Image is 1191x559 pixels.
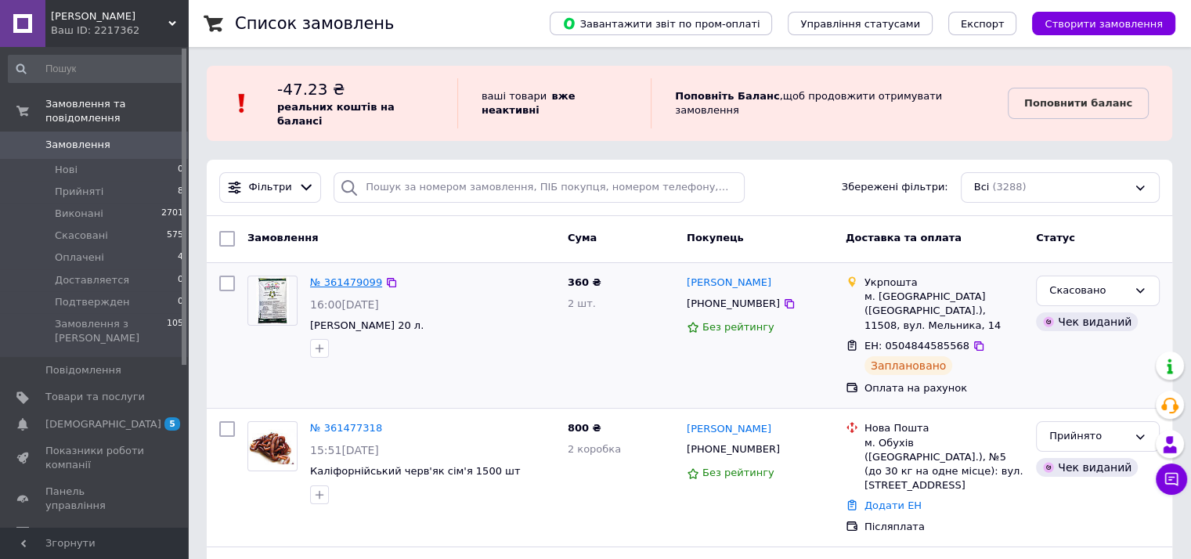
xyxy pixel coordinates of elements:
span: 5 [164,417,180,431]
a: Створити замовлення [1016,17,1175,29]
img: :exclamation: [230,92,254,115]
a: № 361479099 [310,276,382,288]
div: Скасовано [1049,283,1128,299]
a: № 361477318 [310,422,382,434]
div: м. Обухів ([GEOGRAPHIC_DATA].), №5 (до 30 кг на одне місце): вул. [STREET_ADDRESS] [864,436,1023,493]
div: Укрпошта [864,276,1023,290]
a: Додати ЕН [864,499,922,511]
span: Відгуки [45,526,86,540]
span: Повідомлення [45,363,121,377]
div: Прийнято [1049,428,1128,445]
div: [PHONE_NUMBER] [684,294,783,314]
span: Замовлення з [PERSON_NAME] [55,317,167,345]
span: 0 [178,163,183,177]
span: Cума [568,232,597,243]
span: Верміферма КОБЬЯРИН [51,9,168,23]
input: Пошук за номером замовлення, ПІБ покупця, номером телефону, Email, номером накладної [334,172,745,203]
input: Пошук [8,55,185,83]
h1: Список замовлень [235,14,394,33]
b: Поповніть Баланс [675,90,779,102]
span: Замовлення [247,232,318,243]
b: реальних коштів на балансі [277,101,395,127]
span: [DEMOGRAPHIC_DATA] [45,417,161,431]
span: 16:00[DATE] [310,298,379,311]
span: Виконані [55,207,103,221]
img: Фото товару [248,429,297,464]
span: Створити замовлення [1045,18,1163,30]
a: Каліфорнійський черв'як сім'я 1500 шт [310,465,520,477]
span: Замовлення [45,138,110,152]
span: 8 [178,185,183,199]
span: Панель управління [45,485,145,513]
span: 2 коробка [568,443,621,455]
button: Управління статусами [788,12,933,35]
a: Поповнити баланс [1008,88,1149,119]
span: 360 ₴ [568,276,601,288]
a: [PERSON_NAME] 20 л. [310,319,424,331]
span: Експорт [961,18,1005,30]
button: Завантажити звіт по пром-оплаті [550,12,772,35]
span: Статус [1036,232,1075,243]
span: (3288) [992,181,1026,193]
div: Нова Пошта [864,421,1023,435]
span: ЕН: 0504844585568 [864,340,969,352]
div: Післяплата [864,520,1023,534]
span: Замовлення та повідомлення [45,97,188,125]
a: [PERSON_NAME] [687,422,771,437]
span: Без рейтингу [702,467,774,478]
span: Управління статусами [800,18,920,30]
div: [PHONE_NUMBER] [684,439,783,460]
span: Збережені фільтри: [842,180,948,195]
div: Чек виданий [1036,312,1138,331]
span: 0 [178,273,183,287]
a: [PERSON_NAME] [687,276,771,290]
button: Створити замовлення [1032,12,1175,35]
b: Поповнити баланс [1024,97,1132,109]
button: Експорт [948,12,1017,35]
span: -47.23 ₴ [277,80,345,99]
span: Покупець [687,232,744,243]
span: 0 [178,295,183,309]
span: Оплачені [55,251,104,265]
span: Скасовані [55,229,108,243]
span: Доставляется [55,273,129,287]
span: Подтвержден [55,295,129,309]
span: Нові [55,163,78,177]
span: Показники роботи компанії [45,444,145,472]
span: Прийняті [55,185,103,199]
span: 15:51[DATE] [310,444,379,456]
span: 4 [178,251,183,265]
span: 2 шт. [568,298,596,309]
span: Фільтри [249,180,292,195]
button: Чат з покупцем [1156,463,1187,495]
span: Всі [974,180,990,195]
span: Товари та послуги [45,390,145,404]
div: Чек виданий [1036,458,1138,477]
span: Доставка та оплата [846,232,962,243]
a: Фото товару [247,276,298,326]
span: 575 [167,229,183,243]
div: ваші товари [457,78,651,128]
span: Завантажити звіт по пром-оплаті [562,16,760,31]
div: , щоб продовжити отримувати замовлення [651,78,1008,128]
span: 105 [167,317,183,345]
span: Без рейтингу [702,321,774,333]
a: Фото товару [247,421,298,471]
span: 800 ₴ [568,422,601,434]
div: м. [GEOGRAPHIC_DATA] ([GEOGRAPHIC_DATA].), 11508, вул. Мельника, 14 [864,290,1023,333]
span: 2701 [161,207,183,221]
div: Оплата на рахунок [864,381,1023,395]
div: Ваш ID: 2217362 [51,23,188,38]
img: Фото товару [256,276,289,325]
div: Заплановано [864,356,953,375]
